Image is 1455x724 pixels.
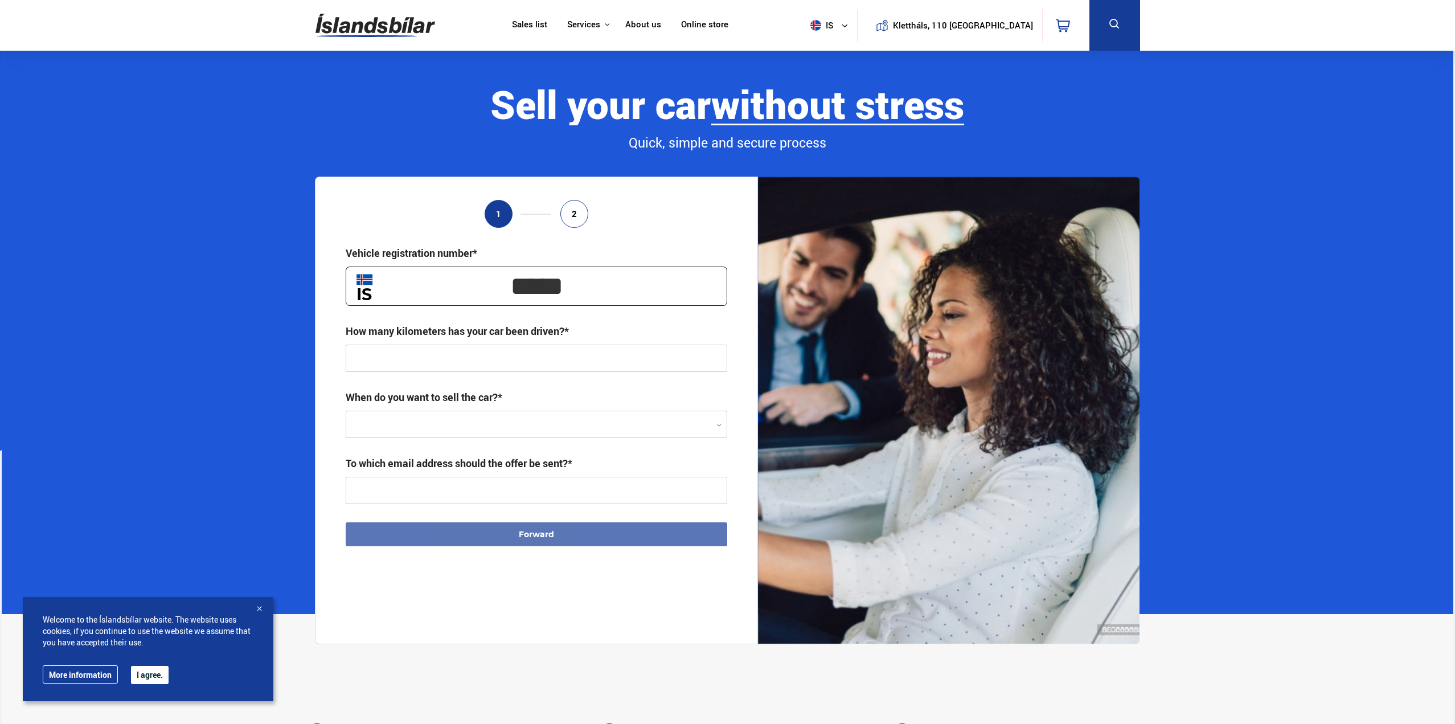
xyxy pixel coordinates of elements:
[512,19,547,31] a: Sales list
[49,669,112,680] font: More information
[9,5,43,39] button: Open LiveChat chat interface
[810,20,821,31] img: svg+xml;base64,PHN2ZyB4bWxucz0iaHR0cDovL3d3dy53My5vcmcvMjAwMC9zdmciIHdpZHRoPSI1MTIiIGhlaWdodD0iNT...
[681,18,728,30] font: Online store
[711,77,964,130] font: without stress
[346,522,727,546] button: Forward
[572,208,577,219] font: 2
[43,614,251,648] font: Welcome to the Íslandsbílar website. The website uses cookies, if you continue to use the website...
[346,390,502,404] font: When do you want to sell the car?*
[315,7,435,44] img: G0Ugv5HjCgRt.svg
[826,19,833,31] font: is
[893,19,1033,31] font: Klettháls, 110 [GEOGRAPHIC_DATA]
[346,246,477,260] font: Vehicle registration number*
[43,665,118,684] a: More information
[131,666,169,684] button: I agree.
[867,9,1033,42] a: Klettháls, 110 [GEOGRAPHIC_DATA]
[629,134,826,152] font: Quick, simple and secure process
[806,9,857,42] button: is
[137,669,163,680] font: I agree.
[346,456,572,470] font: To which email address should the offer be sent?*
[897,21,1028,30] button: Klettháls, 110 [GEOGRAPHIC_DATA]
[625,18,661,30] font: About us
[519,529,554,539] font: Forward
[567,18,600,30] font: Services
[496,208,501,219] font: 1
[512,18,547,30] font: Sales list
[490,77,711,130] font: Sell ​​your car
[625,19,661,31] a: About us
[346,324,569,338] font: How many kilometers has your car been driven?*
[681,19,728,31] a: Online store
[567,19,600,30] button: Services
